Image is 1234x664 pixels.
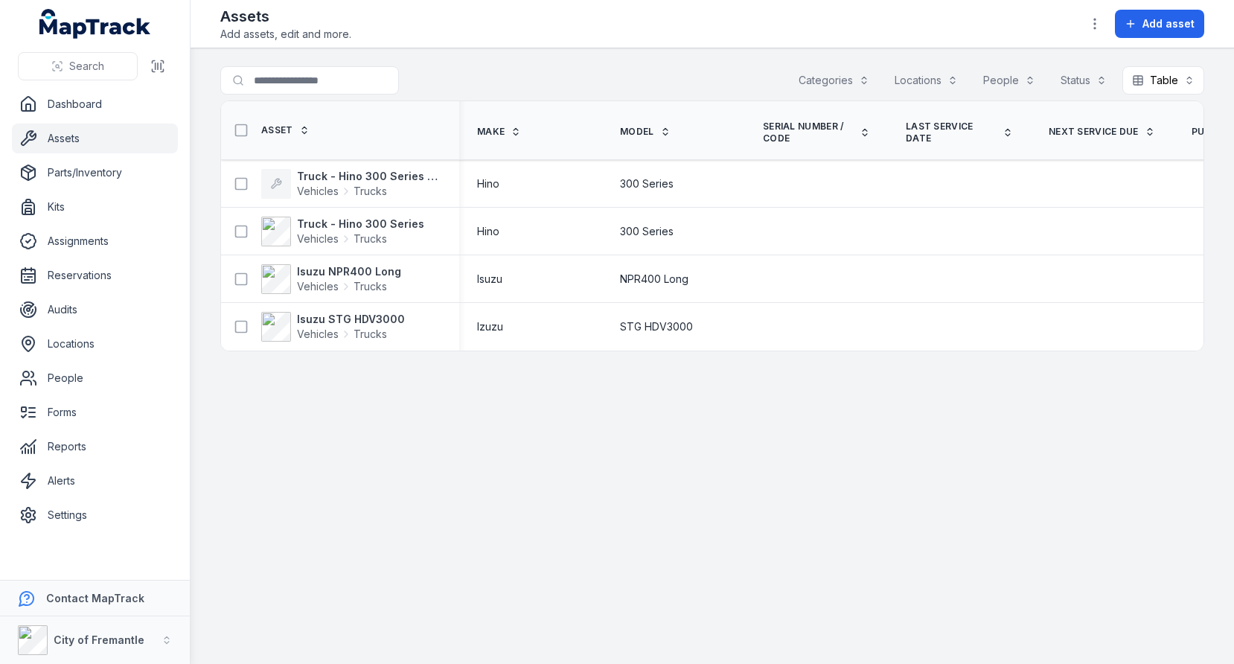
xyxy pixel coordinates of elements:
span: 300 Series [620,176,674,191]
h2: Assets [220,6,351,27]
span: Trucks [354,327,387,342]
a: Last service date [906,121,1013,144]
span: Add assets, edit and more. [220,27,351,42]
a: Settings [12,500,178,530]
a: People [12,363,178,393]
span: Isuzu [477,272,502,287]
span: STG HDV3000 [620,319,693,334]
span: NPR400 Long [620,272,688,287]
button: Add asset [1115,10,1204,38]
strong: Isuzu STG HDV3000 [297,312,405,327]
span: Trucks [354,184,387,199]
span: Izuzu [477,319,503,334]
span: 300 Series [620,224,674,239]
a: Isuzu NPR400 LongVehiclesTrucks [261,264,401,294]
a: Alerts [12,466,178,496]
a: Assignments [12,226,178,256]
button: Categories [789,66,879,95]
span: Hino [477,224,499,239]
span: Last service date [906,121,997,144]
strong: City of Fremantle [54,633,144,646]
button: People [974,66,1045,95]
a: Kits [12,192,178,222]
a: Asset [261,124,310,136]
button: Status [1051,66,1116,95]
button: Table [1122,66,1204,95]
a: Model [620,126,671,138]
a: MapTrack [39,9,151,39]
span: Make [477,126,505,138]
a: Forms [12,398,178,427]
span: Serial Number / Code [763,121,854,144]
strong: Contact MapTrack [46,592,144,604]
span: Next Service Due [1049,126,1139,138]
span: Search [69,59,104,74]
span: Vehicles [297,327,339,342]
span: Model [620,126,654,138]
a: Reservations [12,261,178,290]
a: Next Service Due [1049,126,1155,138]
a: Reports [12,432,178,462]
a: Parts/Inventory [12,158,178,188]
a: Audits [12,295,178,325]
span: Trucks [354,279,387,294]
span: Trucks [354,232,387,246]
a: Assets [12,124,178,153]
strong: Truck - Hino 300 Series 1GIR988 [297,169,441,184]
a: Isuzu STG HDV3000VehiclesTrucks [261,312,405,342]
button: Search [18,52,138,80]
a: Locations [12,329,178,359]
span: Vehicles [297,184,339,199]
span: Add asset [1142,16,1195,31]
a: Truck - Hino 300 Series 1GIR988VehiclesTrucks [261,169,441,199]
span: Hino [477,176,499,191]
span: Vehicles [297,232,339,246]
span: Asset [261,124,293,136]
a: Serial Number / Code [763,121,870,144]
a: Make [477,126,521,138]
strong: Isuzu NPR400 Long [297,264,401,279]
button: Locations [885,66,968,95]
span: Vehicles [297,279,339,294]
a: Truck - Hino 300 SeriesVehiclesTrucks [261,217,424,246]
strong: Truck - Hino 300 Series [297,217,424,232]
a: Dashboard [12,89,178,119]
